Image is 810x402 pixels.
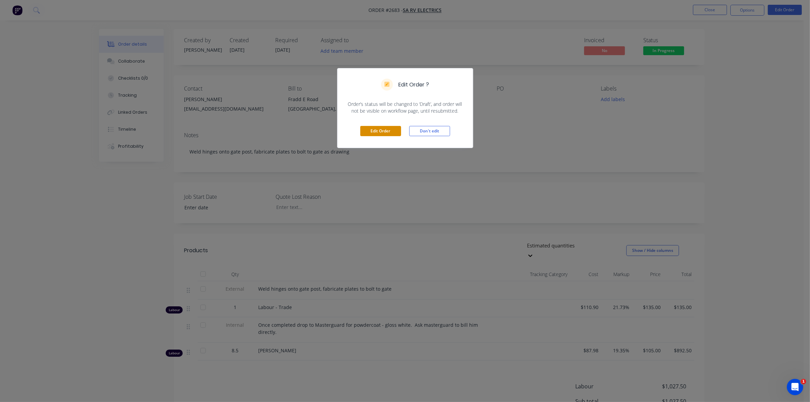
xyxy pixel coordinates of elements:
button: Edit Order [360,126,401,136]
button: Don't edit [409,126,450,136]
span: 1 [801,379,806,384]
h5: Edit Order ? [398,81,429,89]
span: Order’s status will be changed to ‘Draft’, and order will not be visible on workflow page, until ... [346,101,465,114]
iframe: Intercom live chat [787,379,803,395]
